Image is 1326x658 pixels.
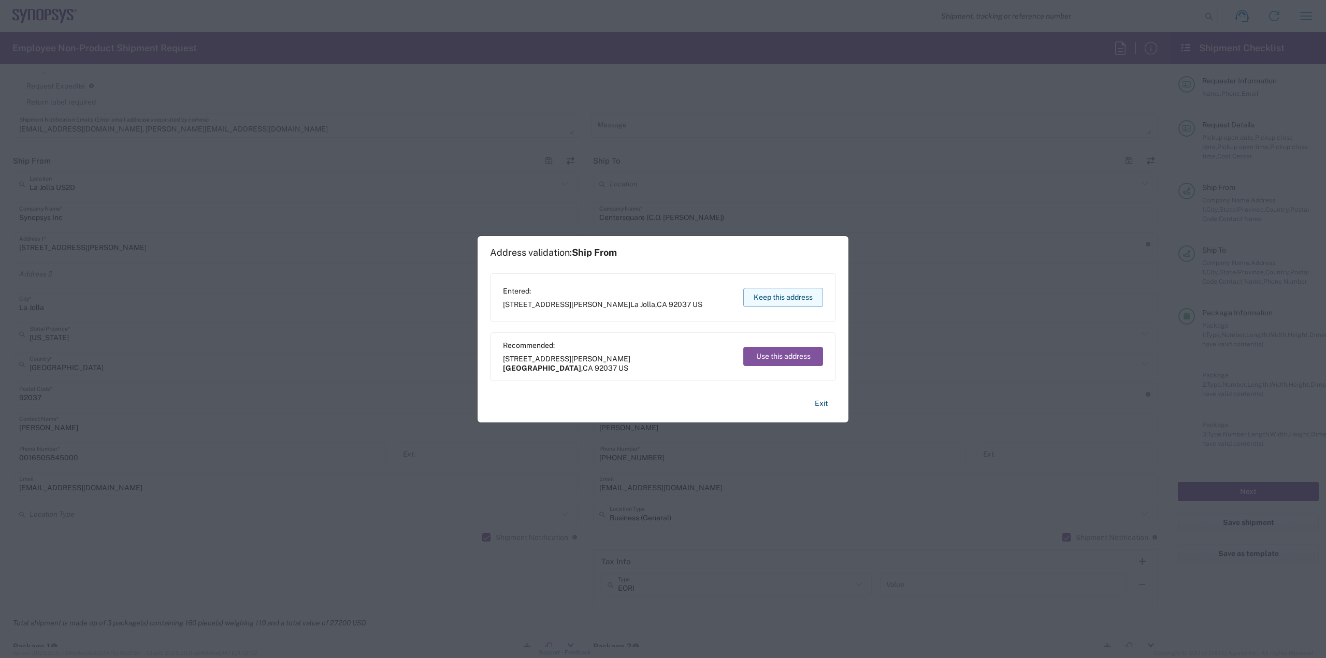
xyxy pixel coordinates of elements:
[503,341,733,350] span: Recommended:
[806,394,836,413] button: Exit
[743,347,823,366] button: Use this address
[490,247,617,258] h1: Address validation:
[618,364,628,372] span: US
[503,300,702,309] span: [STREET_ADDRESS][PERSON_NAME] ,
[657,300,667,309] span: CA
[743,288,823,307] button: Keep this address
[572,247,617,258] span: Ship From
[503,364,581,372] span: [GEOGRAPHIC_DATA]
[693,300,702,309] span: US
[503,354,733,373] span: [STREET_ADDRESS][PERSON_NAME] ,
[503,286,702,296] span: Entered:
[595,364,617,372] span: 92037
[583,364,593,372] span: CA
[630,300,655,309] span: La Jolla
[669,300,691,309] span: 92037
